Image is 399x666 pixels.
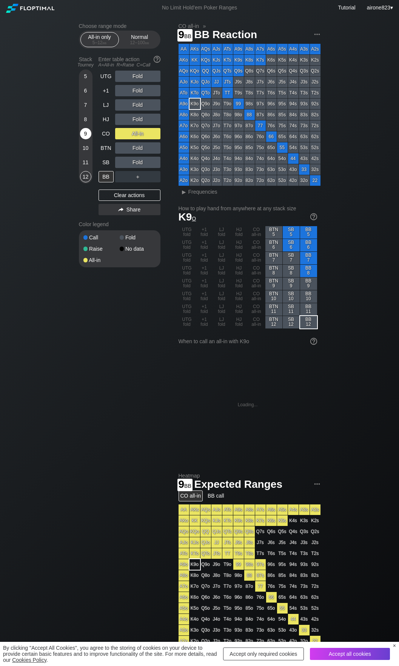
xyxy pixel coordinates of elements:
div: KK [189,55,200,65]
div: 12 [80,171,91,182]
div: 10 [80,142,91,154]
div: Raise [83,246,120,251]
div: T9o [222,99,233,109]
div: 97s [255,99,266,109]
div: 8 [80,114,91,125]
div: A7s [255,44,266,54]
div: 53s [299,142,310,153]
div: LJ fold [213,226,230,239]
div: No Limit Hold’em Poker Ranges [151,5,248,12]
div: +1 fold [196,316,213,328]
div: Q8o [200,109,211,120]
div: A3o [179,164,189,175]
div: ＋ [115,171,160,182]
div: 32s [310,164,320,175]
div: 95o [233,142,244,153]
img: help.32db89a4.svg [310,337,318,345]
div: K9o [189,99,200,109]
span: K9 [179,211,196,223]
div: CO all-in [248,316,265,328]
div: 9 [80,128,91,139]
div: 72s [310,120,320,131]
div: K2s [310,55,320,65]
span: o [192,214,196,222]
div: 94o [233,153,244,164]
span: Frequencies [188,189,217,195]
div: KQs [200,55,211,65]
div: Q2o [200,175,211,186]
img: share.864f2f62.svg [118,208,123,212]
div: LJ fold [213,239,230,251]
div: LJ fold [213,265,230,277]
div: 54s [288,142,299,153]
img: ellipsis.fd386fe8.svg [313,480,321,488]
div: CO all-in [248,252,265,264]
div: 83o [244,164,255,175]
div: SB 5 [283,226,300,239]
div: T2o [222,175,233,186]
div: A4s [288,44,299,54]
div: CO all-in [248,303,265,316]
div: ATo [179,88,189,98]
div: Fold [120,235,156,240]
div: 33 [299,164,310,175]
div: +1 fold [196,226,213,239]
div: BTN 7 [265,252,282,264]
div: 64o [266,153,277,164]
div: Clear actions [99,190,160,201]
span: bb [184,31,191,40]
div: 82o [244,175,255,186]
div: 92s [310,99,320,109]
div: J4o [211,153,222,164]
a: Cookies Policy [12,657,46,663]
div: K2o [189,175,200,186]
div: 73o [255,164,266,175]
div: HJ fold [231,239,248,251]
div: Q8s [244,66,255,76]
div: AKo [179,55,189,65]
div: Q9o [200,99,211,109]
div: UTG fold [179,252,196,264]
div: LJ fold [213,277,230,290]
div: +1 fold [196,239,213,251]
div: Accept only required cookies [223,647,304,660]
div: CO [99,128,114,139]
div: J8s [244,77,255,87]
div: A5o [179,142,189,153]
div: ▸ [179,187,189,196]
span: BB Reaction [193,29,258,42]
div: 98o [233,109,244,120]
div: 5 [80,71,91,82]
div: K3o [189,164,200,175]
div: LJ fold [213,303,230,316]
div: 72o [255,175,266,186]
div: Fold [115,157,160,168]
div: 44 [288,153,299,164]
div: 55 [277,142,288,153]
div: 84o [244,153,255,164]
div: 42o [288,175,299,186]
div: Q4o [200,153,211,164]
div: 65o [266,142,277,153]
div: K4o [189,153,200,164]
div: 84s [288,109,299,120]
div: 83s [299,109,310,120]
div: +1 fold [196,290,213,303]
div: CO all-in [248,277,265,290]
div: A6o [179,131,189,142]
div: K5s [277,55,288,65]
div: 85o [244,142,255,153]
div: UTG [99,71,114,82]
div: Q6o [200,131,211,142]
div: 7 [80,99,91,111]
div: 88 [244,109,255,120]
div: QJs [211,66,222,76]
div: J3o [211,164,222,175]
div: 22 [310,175,320,186]
div: T9s [233,88,244,98]
div: K6s [266,55,277,65]
div: 96s [266,99,277,109]
div: HJ fold [231,316,248,328]
div: 63s [299,131,310,142]
div: A8o [179,109,189,120]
